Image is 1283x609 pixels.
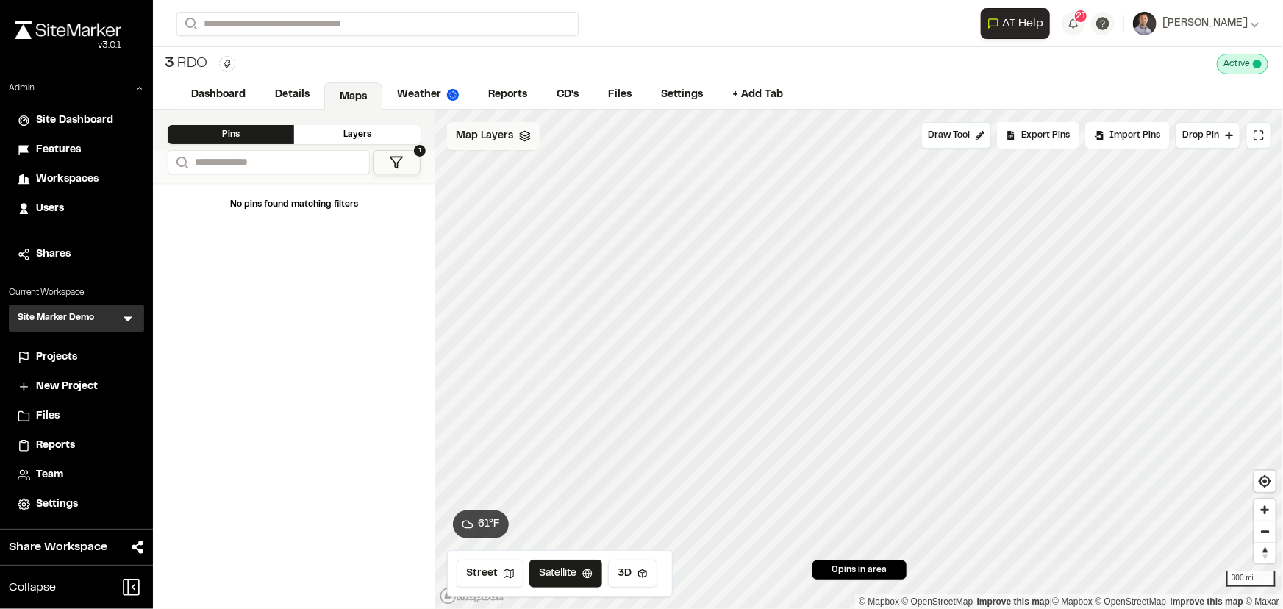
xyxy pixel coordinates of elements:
span: AI Help [1002,15,1043,32]
div: Open AI Assistant [981,8,1056,39]
a: Details [260,81,324,109]
span: Export Pins [1021,129,1070,142]
span: 61 ° F [478,516,500,533]
a: Settings [18,496,135,513]
a: OpenStreetMap [902,596,973,607]
a: Features [18,142,135,158]
div: No pins available to export [997,122,1079,149]
span: Import Pins [1109,129,1160,142]
div: 300 mi [1226,571,1276,587]
span: Site Dashboard [36,113,113,129]
img: rebrand.png [15,21,121,39]
img: precipai.png [447,89,459,101]
button: Draw Tool [921,122,991,149]
img: User [1133,12,1157,35]
span: 0 pins in area [832,563,887,577]
span: Projects [36,349,77,366]
button: Search [176,12,203,36]
span: Map Layers [456,128,513,144]
a: Users [18,201,135,217]
span: 3 [165,53,174,75]
div: | [859,594,1279,609]
span: Reset bearing to north [1254,543,1276,563]
span: Files [36,408,60,424]
span: New Project [36,379,98,395]
a: Files [18,408,135,424]
a: Weather [382,81,473,109]
div: This project is active and counting against your active project count. [1217,54,1268,74]
a: Reports [18,438,135,454]
a: Team [18,467,135,483]
span: No pins found matching filters [230,201,358,208]
a: Maps [324,82,382,110]
button: Zoom in [1254,499,1276,521]
a: Mapbox [1052,596,1093,607]
button: 61°F [453,510,509,538]
h3: Site Marker Demo [18,311,94,326]
span: 1 [414,145,426,157]
a: Files [593,81,646,109]
a: Site Dashboard [18,113,135,129]
button: Street [457,560,523,588]
button: Drop Pin [1176,122,1240,149]
span: Reports [36,438,75,454]
button: 3D [608,560,657,588]
p: Current Workspace [9,286,144,299]
a: Improve this map [1171,596,1243,607]
a: CD's [542,81,593,109]
button: [PERSON_NAME] [1133,12,1259,35]
a: Dashboard [176,81,260,109]
span: Collapse [9,579,56,596]
span: 21 [1076,10,1086,23]
span: This project is active and counting against your active project count. [1253,60,1262,68]
span: Workspaces [36,171,99,188]
p: Admin [9,82,35,95]
a: Mapbox logo [440,588,504,605]
div: RDO [165,53,207,75]
button: Edit Tags [219,56,235,72]
span: Shares [36,246,71,263]
button: Reset bearing to north [1254,542,1276,563]
div: Oh geez...please don't... [15,39,121,52]
a: Shares [18,246,135,263]
span: [PERSON_NAME] [1162,15,1248,32]
span: Share Workspace [9,538,107,556]
span: Settings [36,496,78,513]
button: 1 [373,150,421,174]
a: Projects [18,349,135,366]
a: Reports [473,81,542,109]
button: Satellite [529,560,602,588]
button: Find my location [1254,471,1276,492]
a: Maxar [1246,596,1279,607]
span: Drop Pin [1182,129,1219,142]
button: Search [168,150,194,174]
button: 21 [1062,12,1085,35]
span: Draw Tool [928,129,970,142]
span: Users [36,201,64,217]
div: Import Pins into your project [1085,122,1170,149]
a: Workspaces [18,171,135,188]
span: Features [36,142,81,158]
a: + Add Tab [718,81,798,109]
div: Layers [294,125,421,144]
button: Open AI Assistant [981,8,1050,39]
div: Pins [168,125,294,144]
a: Map feedback [977,596,1050,607]
a: Mapbox [859,596,899,607]
span: Team [36,467,63,483]
a: OpenStreetMap [1096,596,1167,607]
button: Zoom out [1254,521,1276,542]
span: Active [1223,57,1250,71]
a: New Project [18,379,135,395]
a: Settings [646,81,718,109]
canvas: Map [435,110,1283,609]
